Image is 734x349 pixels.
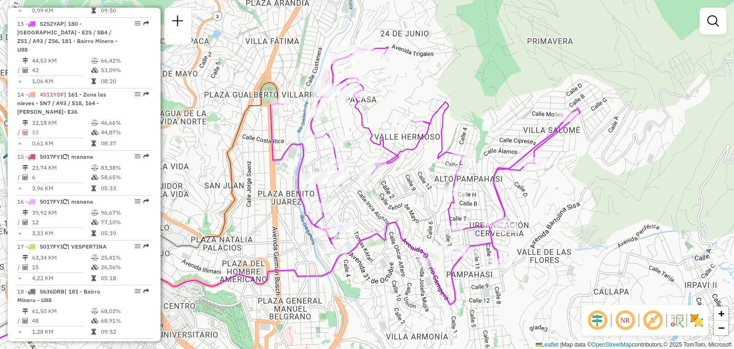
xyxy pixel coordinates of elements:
td: 0,99 KM [32,6,91,15]
em: Opções [135,21,140,26]
span: Ocultar deslocamento [586,309,609,332]
td: 46,66% [100,118,149,128]
i: % de utilização do peso [91,255,98,261]
td: 68,91% [100,316,149,326]
i: Tempo total em rota [91,230,96,236]
span: 5017FYI [40,243,63,250]
span: 13 - [17,20,118,53]
td: = [17,139,22,148]
td: 1,06 KM [32,76,91,86]
td: 68,03% [100,306,149,316]
a: Nova sessão e pesquisa [168,11,187,33]
i: % de utilização da cubagem [91,219,98,225]
i: % de utilização do peso [91,210,98,216]
td: 08:20 [100,76,149,86]
td: / [17,128,22,137]
i: % de utilização da cubagem [91,174,98,180]
i: Distância Total [22,255,28,261]
em: Opções [135,198,140,204]
td: = [17,229,22,238]
span: + [718,307,724,319]
i: Veículo já utilizado nesta sessão [63,244,67,250]
td: 42 [32,65,91,75]
a: Zoom out [714,321,728,335]
td: 12 [32,218,91,227]
i: Total de Atividades [22,130,28,135]
td: 1,28 KM [32,327,91,337]
i: Distância Total [22,120,28,126]
td: 58,65% [100,173,149,182]
span: 17 - [17,243,107,250]
i: Veículo já utilizado nesta sessão [63,154,67,160]
i: % de utilização do peso [91,165,98,171]
i: Total de Atividades [22,67,28,73]
td: / [17,218,22,227]
span: 5017FYI [40,198,63,205]
td: = [17,273,22,283]
span: | [560,341,561,348]
td: = [17,76,22,86]
em: Opções [135,243,140,249]
img: Fluxo de ruas [669,313,684,328]
td: 23,74 KM [32,163,91,173]
td: = [17,327,22,337]
td: 53,09% [100,65,149,75]
i: % de utilização da cubagem [91,318,98,324]
a: Zoom in [714,306,728,321]
i: Tempo total em rota [91,8,96,13]
span: 5636DRB [40,288,65,295]
span: | VESPERTINA [67,243,107,250]
td: 08:37 [100,139,149,148]
i: % de utilização do peso [91,120,98,126]
span: | 161 - Zona las nieves - SN7 / A93 / S18, 164 - [PERSON_NAME]- E36 [17,91,106,115]
span: Exibir rótulo [641,309,664,332]
td: 09:52 [100,327,149,337]
td: = [17,184,22,193]
i: Total de Atividades [22,219,28,225]
td: 09:50 [100,6,149,15]
span: 16 - [17,198,93,205]
td: 53 [32,128,91,137]
i: % de utilização do peso [91,58,98,64]
em: Opções [135,91,140,97]
td: 96,67% [100,208,149,218]
span: | manana [67,198,93,205]
td: 32,18 KM [32,118,91,128]
img: Montes [3,152,15,164]
span: 4511YDF [40,91,64,98]
td: 0,61 KM [32,139,91,148]
td: / [17,316,22,326]
td: 15 [32,262,91,272]
td: 4,22 KM [32,273,91,283]
span: 5017FYI [40,153,63,160]
em: Rota exportada [143,91,149,97]
div: Map data © contributors,© 2025 TomTom, Microsoft [533,341,734,349]
span: 5252YAP [40,20,64,27]
em: Rota exportada [143,288,149,294]
td: 77,10% [100,218,149,227]
em: Rota exportada [143,21,149,26]
img: Exibir/Ocultar setores [689,313,704,328]
i: Total de Atividades [22,264,28,270]
td: 26,56% [100,262,149,272]
em: Opções [135,153,140,159]
td: / [17,262,22,272]
td: / [17,173,22,182]
td: 61,50 KM [32,306,91,316]
i: Tempo total em rota [91,185,96,191]
em: Rota exportada [143,153,149,159]
a: OpenStreetMap [592,341,632,348]
td: 3,96 KM [32,184,91,193]
i: % de utilização da cubagem [91,264,98,270]
i: % de utilização da cubagem [91,130,98,135]
span: 14 - [17,91,106,115]
i: Total de Atividades [22,318,28,324]
em: Rota exportada [143,198,149,204]
i: % de utilização do peso [91,308,98,314]
td: 39,92 KM [32,208,91,218]
td: 6 [32,173,91,182]
em: Rota exportada [143,243,149,249]
i: Distância Total [22,210,28,216]
span: 18 - [17,288,100,304]
i: Tempo total em rota [91,275,96,281]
